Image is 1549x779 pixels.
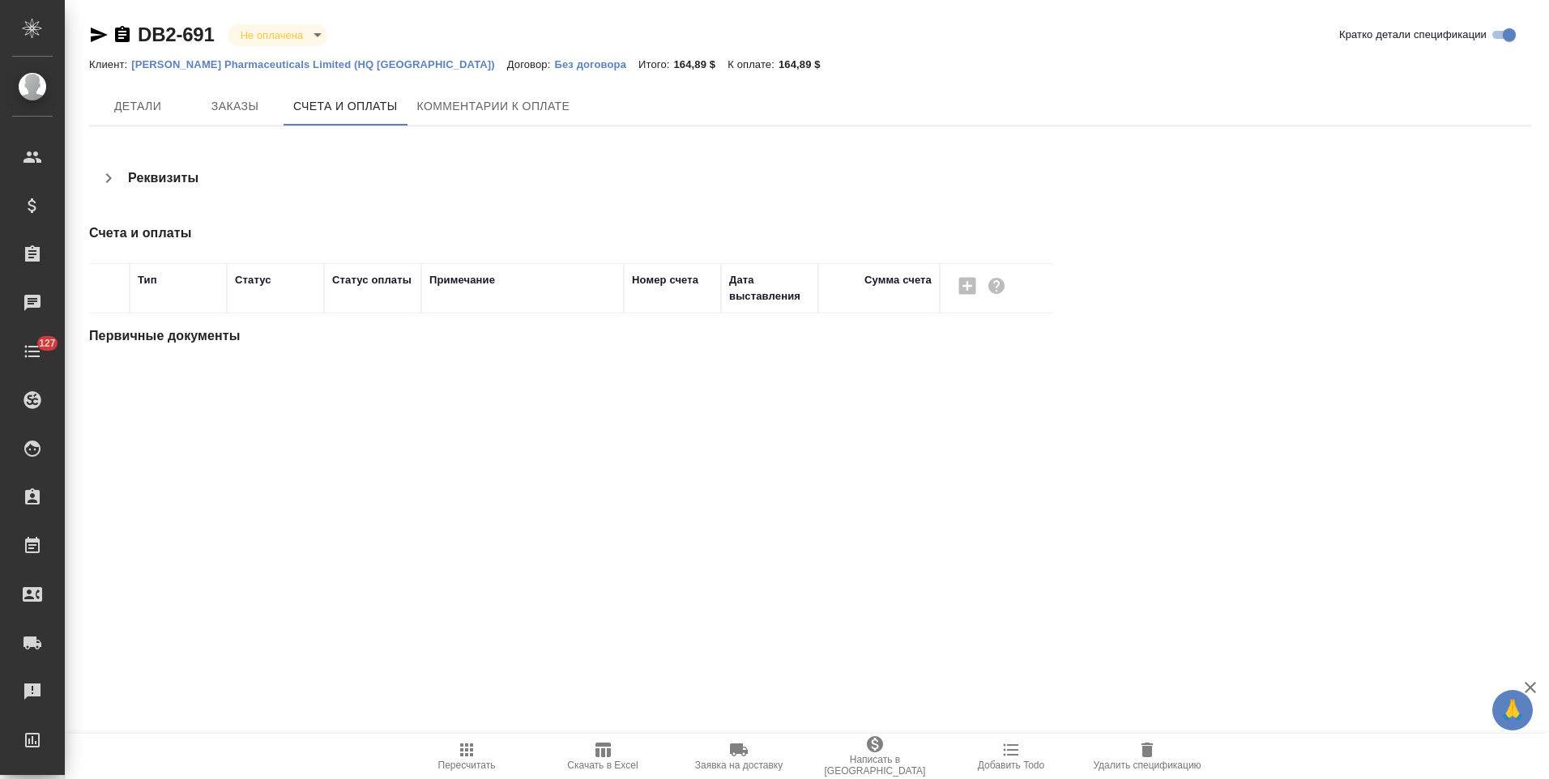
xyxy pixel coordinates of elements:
span: Комментарии к оплате [417,96,570,117]
div: Не оплачена [228,24,327,46]
a: DB2-691 [138,23,215,45]
div: Тип [138,272,157,288]
span: Заказы [196,96,274,117]
button: Скопировать ссылку [113,25,132,45]
p: Клиент: [89,58,131,70]
span: Детали [99,96,177,117]
button: 🙏 [1492,690,1533,730]
a: [PERSON_NAME] Pharmaceuticals Limited (HQ [GEOGRAPHIC_DATA]) [131,57,507,70]
span: 127 [29,335,66,351]
div: Номер счета [632,272,698,288]
a: Без договора [554,57,638,70]
h4: Счета и оплаты [89,223,1051,243]
h4: Реквизиты [128,168,198,188]
div: Сумма счета [864,272,932,288]
span: Кратко детали спецификации [1339,27,1487,43]
p: Без договора [554,58,638,70]
div: Статус оплаты [332,272,412,288]
div: Статус [235,272,271,288]
span: 🙏 [1499,693,1526,727]
h4: Первичные документы [89,326,1051,346]
p: Итого: [638,58,673,70]
a: 127 [4,331,61,372]
button: Не оплачена [236,28,308,42]
p: К оплате: [728,58,779,70]
p: 164,89 $ [779,58,833,70]
p: 164,89 $ [674,58,728,70]
button: Скопировать ссылку для ЯМессенджера [89,25,109,45]
span: Счета и оплаты [293,96,398,117]
p: [PERSON_NAME] Pharmaceuticals Limited (HQ [GEOGRAPHIC_DATA]) [131,58,507,70]
div: Дата выставления [729,272,810,304]
div: Примечание [429,272,495,288]
p: Договор: [507,58,555,70]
